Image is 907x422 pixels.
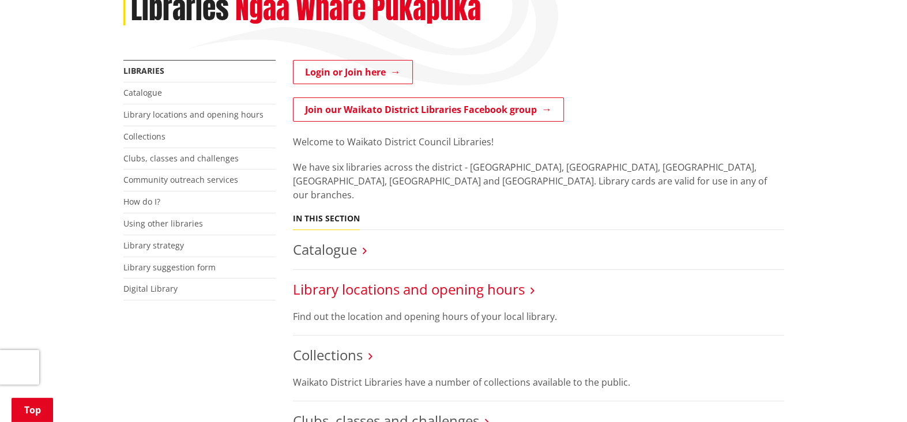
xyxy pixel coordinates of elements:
[293,60,413,84] a: Login or Join here
[293,214,360,224] h5: In this section
[293,97,564,122] a: Join our Waikato District Libraries Facebook group
[123,240,184,251] a: Library strategy
[293,310,784,323] p: Find out the location and opening hours of your local library.
[123,109,264,120] a: Library locations and opening hours
[123,218,203,229] a: Using other libraries
[123,153,239,164] a: Clubs, classes and challenges
[123,87,162,98] a: Catalogue
[123,174,238,185] a: Community outreach services
[293,280,525,299] a: Library locations and opening hours
[293,175,767,201] span: ibrary cards are valid for use in any of our branches.
[123,65,164,76] a: Libraries
[293,160,784,202] p: We have six libraries across the district - [GEOGRAPHIC_DATA], [GEOGRAPHIC_DATA], [GEOGRAPHIC_DAT...
[854,374,895,415] iframe: Messenger Launcher
[123,196,160,207] a: How do I?
[123,283,178,294] a: Digital Library
[293,135,784,149] p: Welcome to Waikato District Council Libraries!
[293,375,784,389] p: Waikato District Libraries have a number of collections available to the public.
[293,240,357,259] a: Catalogue
[123,262,216,273] a: Library suggestion form
[123,131,165,142] a: Collections
[293,345,363,364] a: Collections
[12,398,53,422] a: Top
